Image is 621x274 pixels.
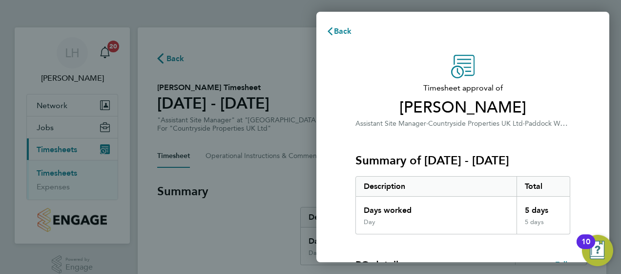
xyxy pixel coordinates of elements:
[355,98,570,117] span: [PERSON_NAME]
[355,153,570,168] h3: Summary of [DATE] - [DATE]
[517,177,570,196] div: Total
[428,119,523,128] span: Countryside Properties UK Ltd
[426,119,428,128] span: ·
[356,177,517,196] div: Description
[581,242,590,254] div: 10
[525,118,572,128] span: Paddock Wood
[364,218,375,226] div: Day
[355,258,403,272] h4: PO details
[355,119,426,128] span: Assistant Site Manager
[355,82,570,94] span: Timesheet approval of
[334,26,352,36] span: Back
[356,197,517,218] div: Days worked
[523,119,525,128] span: ·
[582,235,613,266] button: Open Resource Center, 10 new notifications
[555,259,570,271] a: Edit
[555,260,570,269] span: Edit
[517,218,570,234] div: 5 days
[355,176,570,234] div: Summary of 25 - 31 Aug 2025
[316,22,362,41] button: Back
[517,197,570,218] div: 5 days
